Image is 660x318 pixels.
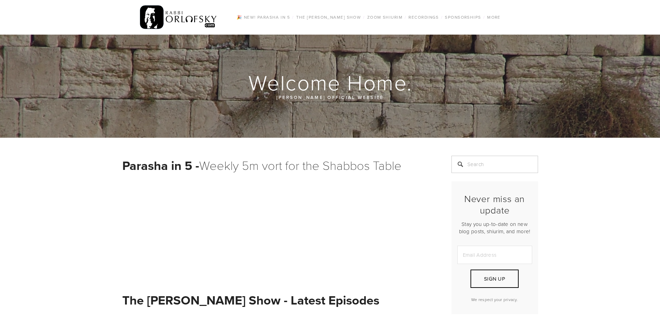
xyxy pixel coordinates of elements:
[483,14,485,20] span: /
[122,291,379,309] strong: The [PERSON_NAME] Show - Latest Episodes
[140,4,217,31] img: RabbiOrlofsky.com
[451,156,538,173] input: Search
[484,275,505,282] span: Sign Up
[122,71,539,93] h1: Welcome Home.
[122,156,199,174] strong: Parasha in 5 -
[363,14,365,20] span: /
[470,270,518,288] button: Sign Up
[406,13,441,22] a: Recordings
[294,13,363,22] a: The [PERSON_NAME] Show
[443,13,483,22] a: Sponsorships
[292,14,294,20] span: /
[485,13,503,22] a: More
[122,156,434,175] h1: Weekly 5m vort for the Shabbos Table
[457,246,532,264] input: Email Address
[457,193,532,216] h2: Never miss an update
[365,13,405,22] a: Zoom Shiurim
[164,93,496,101] p: [PERSON_NAME] official website
[235,13,292,22] a: 🎉 NEW! Parasha in 5
[457,297,532,302] p: We respect your privacy.
[441,14,443,20] span: /
[405,14,406,20] span: /
[457,220,532,235] p: Stay you up-to-date on new blog posts, shiurim, and more!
